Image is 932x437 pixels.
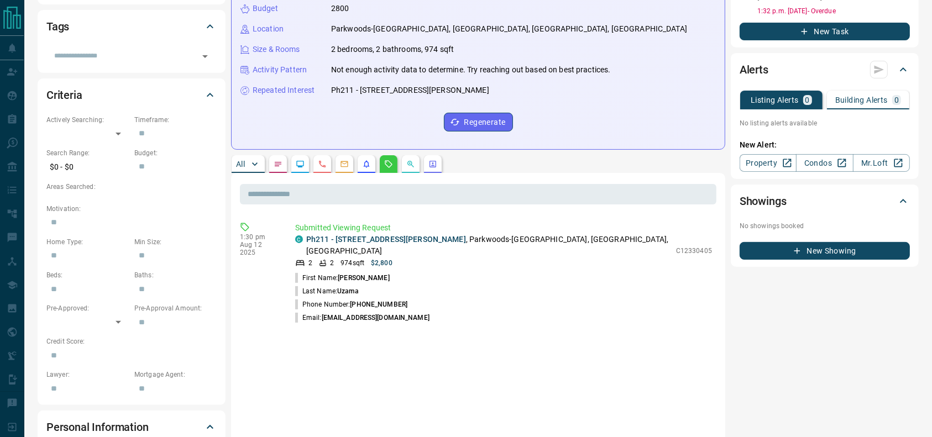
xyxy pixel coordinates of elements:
[240,241,279,256] p: Aug 12 2025
[894,96,899,104] p: 0
[805,96,810,104] p: 0
[197,49,213,64] button: Open
[295,235,303,243] div: condos.ca
[444,113,513,131] button: Regenerate
[406,160,415,169] svg: Opportunities
[46,204,217,214] p: Motivation:
[338,274,389,282] span: [PERSON_NAME]
[740,61,768,78] h2: Alerts
[46,18,69,35] h2: Tags
[46,237,129,247] p: Home Type:
[253,3,278,14] p: Budget
[340,160,349,169] svg: Emails
[740,139,910,151] p: New Alert:
[796,154,853,172] a: Condos
[740,188,910,214] div: Showings
[295,313,430,323] p: Email:
[274,160,282,169] svg: Notes
[46,182,217,192] p: Areas Searched:
[46,303,129,313] p: Pre-Approved:
[295,299,407,309] p: Phone Number:
[740,242,910,260] button: New Showing
[253,23,284,35] p: Location
[134,303,217,313] p: Pre-Approval Amount:
[331,3,349,14] p: 2800
[134,148,217,158] p: Budget:
[46,115,129,125] p: Actively Searching:
[253,64,307,76] p: Activity Pattern
[46,148,129,158] p: Search Range:
[134,370,217,380] p: Mortgage Agent:
[46,86,82,104] h2: Criteria
[740,118,910,128] p: No listing alerts available
[46,336,217,346] p: Credit Score:
[751,96,799,104] p: Listing Alerts
[740,192,787,210] h2: Showings
[757,6,910,16] p: 1:32 p.m. [DATE] - Overdue
[46,270,129,280] p: Beds:
[331,85,489,96] p: Ph211 - [STREET_ADDRESS][PERSON_NAME]
[362,160,371,169] svg: Listing Alerts
[46,158,129,176] p: $0 - $0
[253,44,300,55] p: Size & Rooms
[384,160,393,169] svg: Requests
[236,160,245,168] p: All
[428,160,437,169] svg: Agent Actions
[306,235,466,244] a: Ph211 - [STREET_ADDRESS][PERSON_NAME]
[46,13,217,40] div: Tags
[134,270,217,280] p: Baths:
[295,286,359,296] p: Last Name:
[330,258,334,268] p: 2
[306,234,671,257] p: , Parkwoods-[GEOGRAPHIC_DATA], [GEOGRAPHIC_DATA], [GEOGRAPHIC_DATA]
[46,82,217,108] div: Criteria
[322,314,430,322] span: [EMAIL_ADDRESS][DOMAIN_NAME]
[676,246,712,256] p: C12330405
[740,56,910,83] div: Alerts
[318,160,327,169] svg: Calls
[740,154,797,172] a: Property
[253,85,315,96] p: Repeated Interest
[240,233,279,241] p: 1:30 pm
[371,258,392,268] p: $2,800
[308,258,312,268] p: 2
[46,370,129,380] p: Lawyer:
[46,418,149,436] h2: Personal Information
[853,154,910,172] a: Mr.Loft
[295,273,390,283] p: First Name:
[337,287,359,295] span: Uzama
[134,237,217,247] p: Min Size:
[134,115,217,125] p: Timeframe:
[740,221,910,231] p: No showings booked
[296,160,305,169] svg: Lead Browsing Activity
[295,222,712,234] p: Submitted Viewing Request
[350,301,407,308] span: [PHONE_NUMBER]
[740,23,910,40] button: New Task
[331,64,611,76] p: Not enough activity data to determine. Try reaching out based on best practices.
[835,96,888,104] p: Building Alerts
[331,44,454,55] p: 2 bedrooms, 2 bathrooms, 974 sqft
[331,23,687,35] p: Parkwoods-[GEOGRAPHIC_DATA], [GEOGRAPHIC_DATA], [GEOGRAPHIC_DATA], [GEOGRAPHIC_DATA]
[341,258,364,268] p: 974 sqft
